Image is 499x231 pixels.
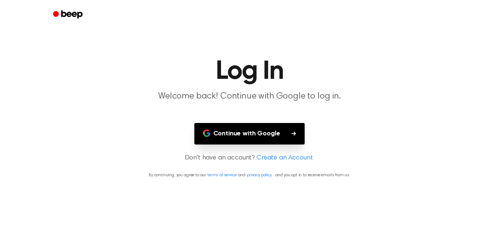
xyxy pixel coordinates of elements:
p: By continuing, you agree to our and , and you opt in to receive emails from us. [9,172,490,178]
a: Beep [48,8,89,22]
h1: Log In [62,58,437,85]
a: terms of service [207,173,236,177]
a: Create an Account [256,153,313,163]
p: Don't have an account? [9,153,490,163]
a: privacy policy [247,173,272,177]
p: Welcome back! Continue with Google to log in. [109,91,390,103]
button: Continue with Google [194,123,305,145]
